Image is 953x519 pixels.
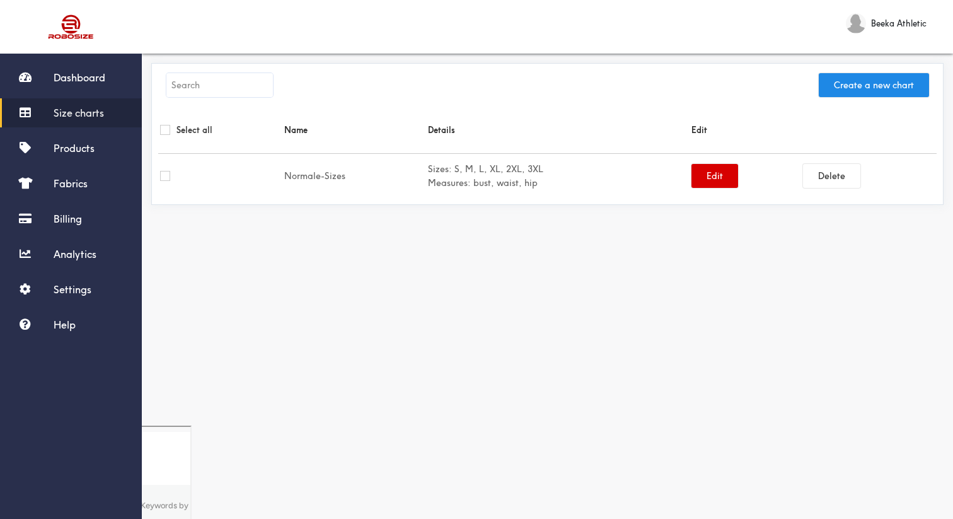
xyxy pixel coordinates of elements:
img: logo_orange.svg [20,20,30,30]
div: Domain Overview [48,74,113,83]
img: tab_keywords_by_traffic_grey.svg [125,73,136,83]
td: Normale-Sizes [282,154,426,199]
td: S, M, L, XL, 2XL, 3XL bust, waist, hip [426,154,690,199]
input: Search [166,73,273,97]
button: Create a new chart [819,73,929,97]
span: Beeka Athletic [871,16,927,30]
th: Name [282,107,426,154]
b: Sizes: [428,163,452,175]
img: website_grey.svg [20,33,30,43]
span: Dashboard [54,71,105,84]
label: Select all [176,123,212,137]
button: Delete [803,164,860,188]
img: tab_domain_overview_orange.svg [34,73,44,83]
span: Fabrics [54,177,88,190]
span: Products [54,142,95,155]
div: Domain: [DOMAIN_NAME] [33,33,139,43]
span: Help [54,318,76,331]
div: v 4.0.25 [35,20,62,30]
b: Measures: [428,177,471,189]
th: Details [426,107,690,154]
img: Beeka Athletic [846,13,866,33]
button: Edit [691,164,738,188]
span: Size charts [54,107,104,119]
span: Analytics [54,248,96,260]
span: Settings [54,283,91,296]
th: Edit [690,107,937,154]
span: Billing [54,213,82,225]
div: Keywords by Traffic [139,74,212,83]
img: Robosize [24,9,118,44]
